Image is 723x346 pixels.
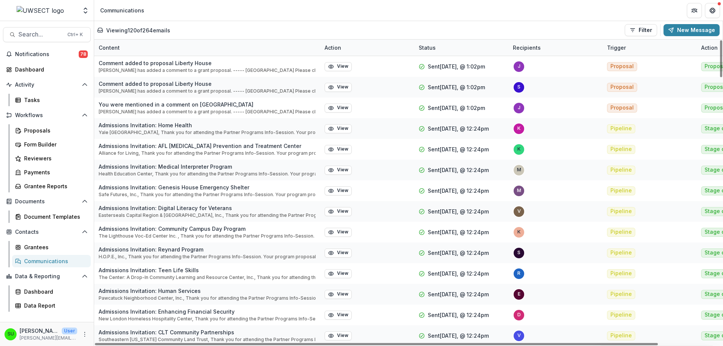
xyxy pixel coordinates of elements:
p: Easterseals Capital Region & [GEOGRAPHIC_DATA], Inc., Thank you for attending the Partner Program... [99,212,316,219]
button: View [325,104,352,113]
p: Sent [DATE], @ 12:24pm [428,125,489,133]
p: Admissions Invitation: Medical Interpreter Program [99,163,316,171]
p: Health Education Center, Thank you for attending the Partner Programs Info-Session. Your program ... [99,171,316,177]
p: Alliance for Living, Thank you for attending the Partner Programs Info-Session. Your program prop... [99,150,316,157]
div: Trigger [602,40,697,56]
div: Proposals [24,127,85,134]
a: Form Builder [12,138,91,151]
p: Comment added to proposal Liberty House [99,59,316,67]
div: Scott Umbel [8,332,14,337]
p: [PERSON_NAME][EMAIL_ADDRESS][PERSON_NAME][DOMAIN_NAME] [20,335,77,341]
div: vcammarota@escrec.org [517,209,521,214]
div: Dashboard [24,288,85,296]
p: Sent [DATE], @ 12:24pm [428,187,489,195]
button: View [325,269,352,278]
button: View [325,311,352,320]
button: View [325,166,352,175]
div: rdyess@dropinlearningcenter.org [517,271,520,276]
button: New Message [664,24,720,36]
div: Status [414,40,508,56]
span: Notifications [15,51,79,58]
span: Pipeline [610,250,632,256]
a: Proposals [12,124,91,137]
p: Admissions Invitation: AFL [MEDICAL_DATA] Prevention and Treatment Center [99,142,316,150]
button: Open Workflows [3,109,91,121]
button: Get Help [705,3,720,18]
p: Sent [DATE], @ 12:24pm [428,311,489,319]
div: Payments [24,168,85,176]
span: Pipeline [610,187,632,194]
span: Pipeline [610,208,632,215]
span: Search... [18,31,63,38]
a: Document Templates [12,210,91,223]
div: Dashboard [15,66,85,73]
button: View [325,331,352,340]
div: jenniferchadukiewicz@scadd.org [518,105,520,110]
div: Recipients [508,40,602,56]
button: View [325,207,352,216]
button: View [325,145,352,154]
nav: breadcrumb [97,5,147,16]
div: msoussloff@safefuturesct.org [517,188,521,193]
a: Payments [12,166,91,178]
p: Yale [GEOGRAPHIC_DATA], Thank you for attending the Partner Programs Info-Session. Your program p... [99,129,316,136]
p: Admissions Invitation: Genesis House Emergency Shelter [99,183,316,191]
button: View [325,62,352,71]
p: Admissions Invitation: Digital Literacy for Veterans [99,204,316,212]
p: You were mentioned in a comment on [GEOGRAPHIC_DATA] [99,101,316,108]
div: Communications [100,6,144,14]
span: Proposal [610,105,634,111]
p: Sent [DATE], @ 12:24pm [428,290,489,298]
span: Pipeline [610,332,632,339]
span: Proposal [610,84,634,90]
div: Recipients [508,44,545,52]
div: kbrown@lvecenter.com [517,230,520,235]
span: Data & Reporting [15,273,79,280]
div: Document Templates [24,213,85,221]
a: Dashboard [3,63,91,76]
p: Comment added to proposal Liberty House [99,80,316,88]
span: Pipeline [610,270,632,277]
a: Grantee Reports [12,180,91,192]
div: donna@nlhhc.org [517,312,521,317]
div: karen.desantis@ynhh.org [517,126,520,131]
button: View [325,290,352,299]
div: Grantees [24,243,85,251]
p: Sent [DATE], @ 12:24pm [428,166,489,174]
div: kthompson@allianceforliving.org [517,147,520,152]
div: Status [414,44,440,52]
button: View [325,124,352,133]
div: executivedirector@thepnc.org [518,292,520,297]
div: Action [697,44,722,52]
button: View [325,186,352,195]
div: Reviewers [24,154,85,162]
span: Documents [15,198,79,205]
span: Pipeline [610,167,632,173]
p: [PERSON_NAME] [20,327,59,335]
div: Grantee Reports [24,182,85,190]
button: View [325,248,352,258]
div: vicepresident@sectclt.org [517,333,521,338]
button: Filter [625,24,657,36]
span: Pipeline [610,291,632,297]
p: Sent [DATE], @ 12:24pm [428,145,489,153]
div: Action [320,40,414,56]
a: Data Report [12,299,91,312]
p: Admissions Invitation: Teen Life Skills [99,266,316,274]
div: Trigger [602,44,630,52]
p: Viewing 120 of 264 emails [106,26,170,34]
span: Contacts [15,229,79,235]
p: Sent [DATE], @ 12:24pm [428,249,489,257]
p: Admissions Invitation: Reynard Program [99,245,316,253]
p: [PERSON_NAME] has added a comment to a grant proposal. ----- [GEOGRAPHIC_DATA] Please click the L... [99,67,316,74]
div: Action [320,44,346,52]
p: Sent [DATE], @ 12:24pm [428,207,489,215]
p: Admissions Invitation: Enhancing Financial Security [99,308,316,316]
img: UWSECT logo [17,6,64,15]
p: Sent [DATE], @ 12:24pm [428,228,489,236]
button: Open Contacts [3,226,91,238]
span: 78 [79,50,88,58]
div: jenniferchadukiewicz@scadd.org [518,64,520,69]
